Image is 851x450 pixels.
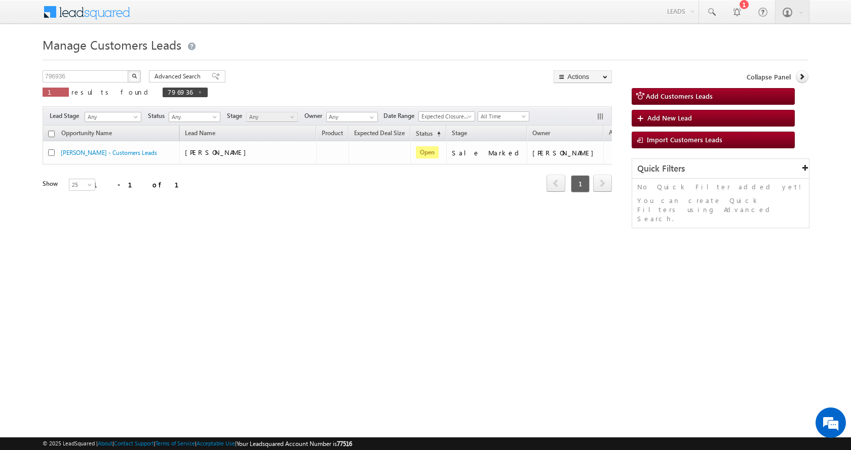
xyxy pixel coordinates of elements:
span: Your Leadsquared Account Number is [237,440,352,447]
div: [PERSON_NAME] [532,148,599,157]
a: Expected Closure Date [418,111,475,121]
a: Status(sorted ascending) [411,128,446,141]
span: Collapse Panel [747,72,791,81]
div: Sale Marked [452,148,523,157]
span: © 2025 LeadSquared | | | | | [43,439,352,448]
button: Actions [554,70,612,83]
span: Owner [532,129,550,137]
a: Terms of Service [156,440,195,446]
span: [PERSON_NAME] [185,148,251,156]
span: Advanced Search [154,72,204,81]
a: Any [85,112,141,122]
a: [PERSON_NAME] - Customers Leads [61,149,157,156]
span: Any [85,112,138,121]
div: Quick Filters [632,159,809,179]
a: Stage [447,128,472,141]
p: No Quick Filter added yet! [637,182,804,191]
a: Any [246,112,298,122]
a: All Time [478,111,529,121]
span: 25 [69,180,96,189]
span: Date Range [383,111,418,120]
span: 1 [48,88,64,96]
a: next [593,176,612,192]
span: Any [247,112,295,121]
span: Any [169,112,217,121]
span: Stage [452,129,467,137]
img: Search [132,73,137,78]
span: 796936 [168,88,192,96]
span: Status [148,111,169,120]
a: Any [169,112,220,122]
span: Owner [304,111,326,120]
span: Lead Stage [50,111,83,120]
span: Manage Customers Leads [43,36,181,53]
span: 1 [571,175,590,192]
span: Stage [227,111,246,120]
p: You can create Quick Filters using Advanced Search. [637,196,804,223]
a: Expected Deal Size [349,128,410,141]
a: prev [547,176,565,192]
a: 25 [69,179,95,191]
a: Acceptable Use [197,440,235,446]
span: Expected Closure Date [419,112,472,121]
span: All Time [478,112,526,121]
span: next [593,175,612,192]
span: Expected Deal Size [354,129,405,137]
span: Open [416,146,439,158]
span: Import Customers Leads [647,135,722,144]
span: results found [71,88,152,96]
a: About [98,440,112,446]
span: Actions [604,127,634,140]
span: 77516 [337,440,352,447]
span: prev [547,175,565,192]
a: Contact Support [114,440,154,446]
span: Product [322,129,343,137]
div: Show [43,179,61,188]
input: Type to Search [326,112,378,122]
span: Add New Lead [647,113,692,122]
span: Add Customers Leads [646,92,713,100]
a: Show All Items [364,112,377,122]
span: Lead Name [180,128,220,141]
div: 1 - 1 of 1 [93,179,191,190]
span: (sorted ascending) [433,130,441,138]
